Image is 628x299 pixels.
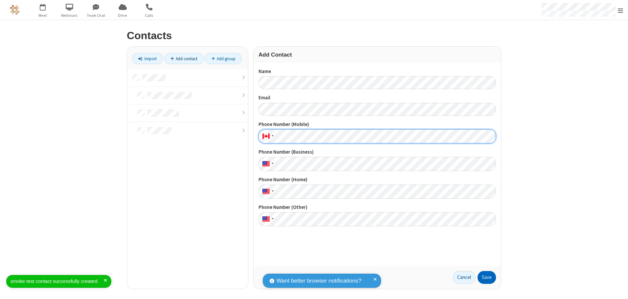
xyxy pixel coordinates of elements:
[258,185,276,199] div: United States: + 1
[57,12,82,18] span: Webinars
[258,212,276,226] div: United States: + 1
[478,271,496,284] button: Save
[127,30,501,41] h2: Contacts
[10,5,20,15] img: QA Selenium DO NOT DELETE OR CHANGE
[258,204,496,211] label: Phone Number (Other)
[164,53,204,64] a: Add contact
[31,12,55,18] span: Meet
[258,129,276,143] div: Canada: + 1
[132,53,163,64] a: Import
[258,68,496,75] label: Name
[258,148,496,156] label: Phone Number (Business)
[11,278,104,285] div: smoke test contact successfully created.
[258,176,496,184] label: Phone Number (Home)
[258,157,276,171] div: United States: + 1
[258,121,496,128] label: Phone Number (Mobile)
[453,271,475,284] a: Cancel
[277,277,361,285] span: Want better browser notifications?
[137,12,162,18] span: Calls
[84,12,108,18] span: Team Chat
[110,12,135,18] span: Drive
[258,94,496,102] label: Email
[258,52,496,58] h3: Add Contact
[205,53,242,64] a: Add group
